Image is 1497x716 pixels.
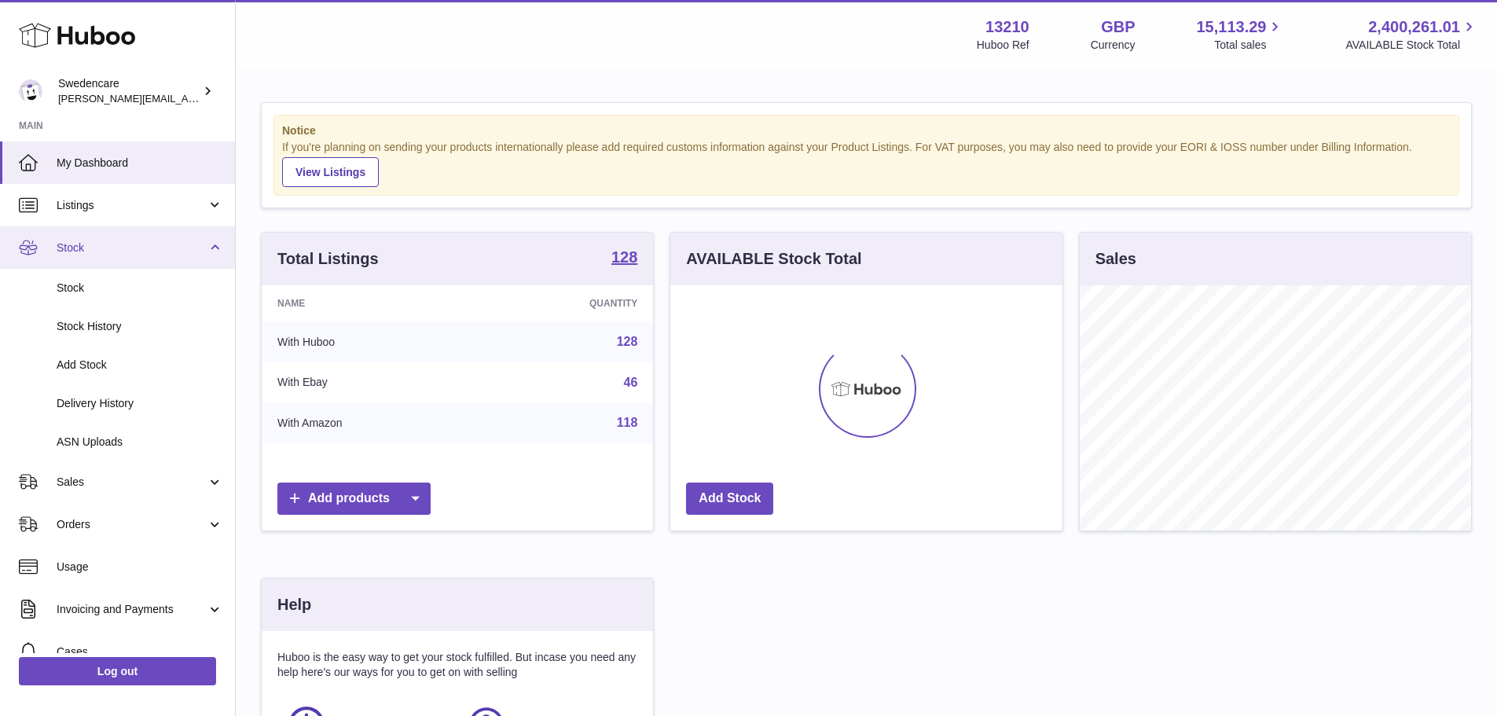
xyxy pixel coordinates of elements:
a: View Listings [282,157,379,187]
td: With Huboo [262,321,476,362]
span: Delivery History [57,396,223,411]
th: Quantity [476,285,654,321]
a: Log out [19,657,216,685]
a: 128 [617,335,638,348]
span: Stock [57,281,223,296]
span: Stock History [57,319,223,334]
span: Orders [57,517,207,532]
h3: Help [277,594,311,615]
a: 118 [617,416,638,429]
div: Currency [1091,38,1136,53]
span: Stock [57,241,207,255]
h3: AVAILABLE Stock Total [686,248,861,270]
span: Total sales [1214,38,1284,53]
a: 15,113.29 Total sales [1196,17,1284,53]
strong: 13210 [985,17,1029,38]
p: Huboo is the easy way to get your stock fulfilled. But incase you need any help here's our ways f... [277,650,637,680]
span: My Dashboard [57,156,223,171]
td: With Ebay [262,362,476,403]
span: ASN Uploads [57,435,223,450]
div: Huboo Ref [977,38,1029,53]
h3: Total Listings [277,248,379,270]
a: 2,400,261.01 AVAILABLE Stock Total [1345,17,1478,53]
span: Add Stock [57,358,223,373]
strong: Notice [282,123,1451,138]
div: Swedencare [58,76,200,106]
span: Listings [57,198,207,213]
span: 15,113.29 [1196,17,1266,38]
span: Cases [57,644,223,659]
strong: GBP [1101,17,1135,38]
strong: 128 [611,249,637,265]
h3: Sales [1095,248,1136,270]
a: 46 [624,376,638,389]
span: 2,400,261.01 [1368,17,1460,38]
span: AVAILABLE Stock Total [1345,38,1478,53]
th: Name [262,285,476,321]
span: Invoicing and Payments [57,602,207,617]
div: If you're planning on sending your products internationally please add required customs informati... [282,140,1451,187]
span: [PERSON_NAME][EMAIL_ADDRESS][DOMAIN_NAME] [58,92,315,105]
a: Add products [277,483,431,515]
a: Add Stock [686,483,773,515]
a: 128 [611,249,637,268]
span: Usage [57,560,223,575]
span: Sales [57,475,207,490]
td: With Amazon [262,402,476,443]
img: rebecca.fall@swedencare.co.uk [19,79,42,103]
